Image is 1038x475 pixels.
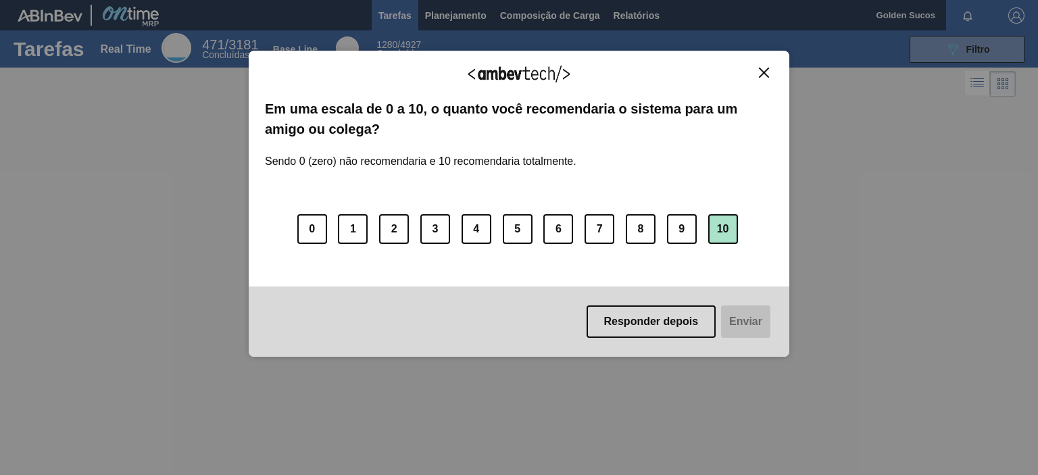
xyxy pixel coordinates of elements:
[338,214,368,244] button: 1
[626,214,656,244] button: 8
[503,214,533,244] button: 5
[543,214,573,244] button: 6
[379,214,409,244] button: 2
[708,214,738,244] button: 10
[265,139,576,168] label: Sendo 0 (zero) não recomendaria e 10 recomendaria totalmente.
[420,214,450,244] button: 3
[587,305,716,338] button: Responder depois
[585,214,614,244] button: 7
[297,214,327,244] button: 0
[755,67,773,78] button: Close
[667,214,697,244] button: 9
[462,214,491,244] button: 4
[759,68,769,78] img: Close
[265,99,773,140] label: Em uma escala de 0 a 10, o quanto você recomendaria o sistema para um amigo ou colega?
[468,66,570,82] img: Logo Ambevtech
